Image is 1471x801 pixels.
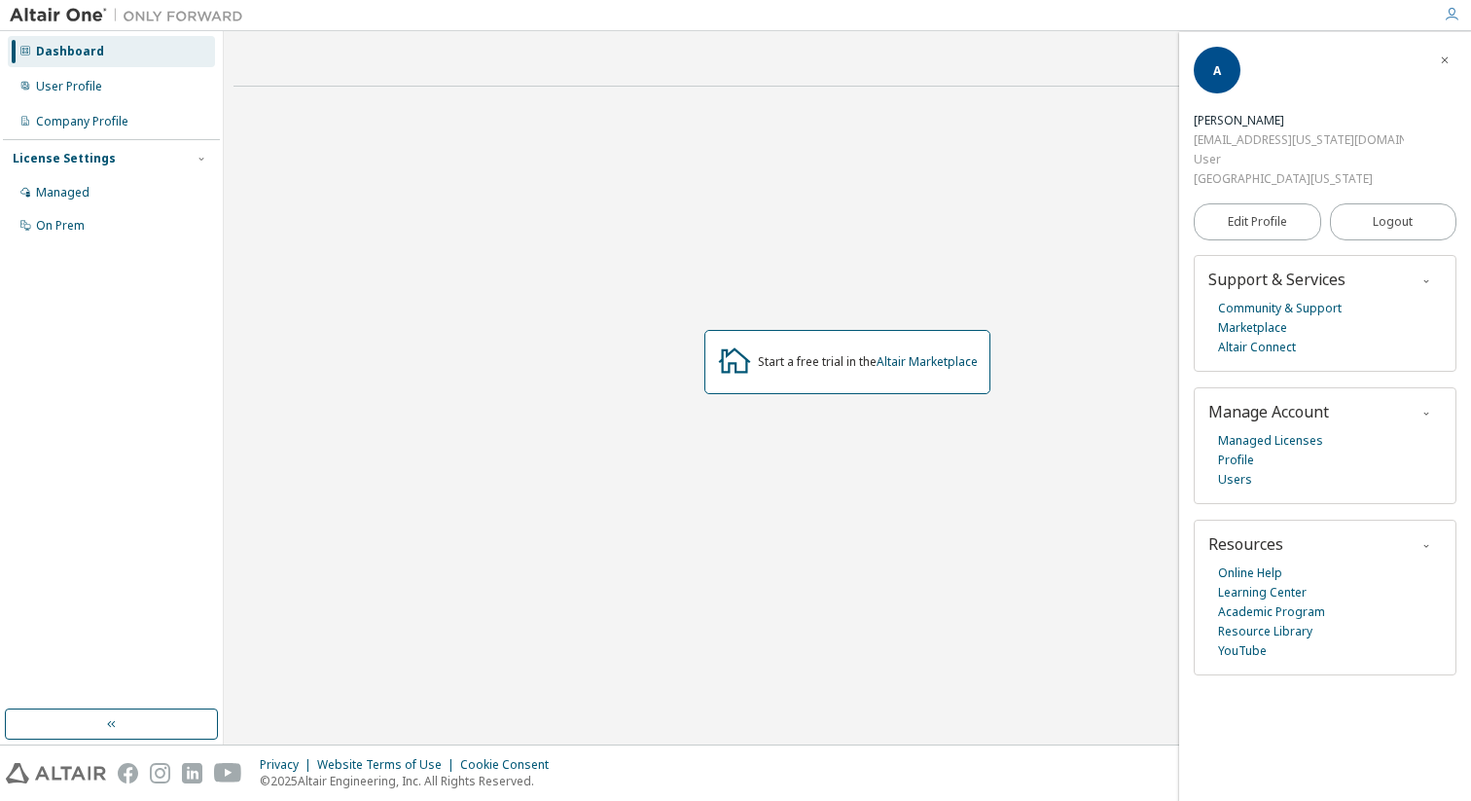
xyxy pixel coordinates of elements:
div: On Prem [36,218,85,234]
img: altair_logo.svg [6,763,106,783]
div: Anshul Samant [1194,111,1404,130]
img: linkedin.svg [182,763,202,783]
div: Managed [36,185,90,200]
img: instagram.svg [150,763,170,783]
span: Edit Profile [1228,214,1287,230]
span: Logout [1373,212,1413,232]
a: YouTube [1218,641,1267,661]
a: Users [1218,470,1252,490]
a: Resource Library [1218,622,1312,641]
a: Edit Profile [1194,203,1321,240]
a: Learning Center [1218,583,1307,602]
img: facebook.svg [118,763,138,783]
img: Altair One [10,6,253,25]
a: Online Help [1218,564,1282,583]
a: Community & Support [1218,299,1342,318]
a: Managed Licenses [1218,431,1323,451]
div: User [1194,150,1404,169]
div: Dashboard [36,44,104,59]
span: Resources [1208,533,1283,555]
a: Marketplace [1218,318,1287,338]
div: Company Profile [36,114,128,129]
div: User Profile [36,79,102,94]
a: Academic Program [1218,602,1325,622]
div: Privacy [260,757,317,773]
a: Profile [1218,451,1254,470]
div: Website Terms of Use [317,757,460,773]
span: Manage Account [1208,401,1329,422]
div: Cookie Consent [460,757,560,773]
img: youtube.svg [214,763,242,783]
div: [EMAIL_ADDRESS][US_STATE][DOMAIN_NAME] [1194,130,1404,150]
p: © 2025 Altair Engineering, Inc. All Rights Reserved. [260,773,560,789]
button: Logout [1330,203,1457,240]
div: Start a free trial in the [758,354,978,370]
span: Support & Services [1208,269,1345,290]
span: A [1213,62,1221,79]
a: Altair Marketplace [877,353,978,370]
div: [GEOGRAPHIC_DATA][US_STATE] [1194,169,1404,189]
a: Altair Connect [1218,338,1296,357]
div: License Settings [13,151,116,166]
